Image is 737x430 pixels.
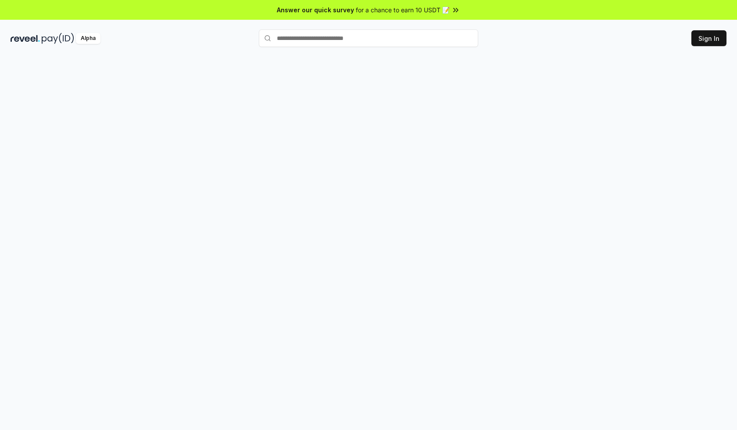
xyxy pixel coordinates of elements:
[691,30,726,46] button: Sign In
[356,5,450,14] span: for a chance to earn 10 USDT 📝
[277,5,354,14] span: Answer our quick survey
[42,33,74,44] img: pay_id
[76,33,100,44] div: Alpha
[11,33,40,44] img: reveel_dark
